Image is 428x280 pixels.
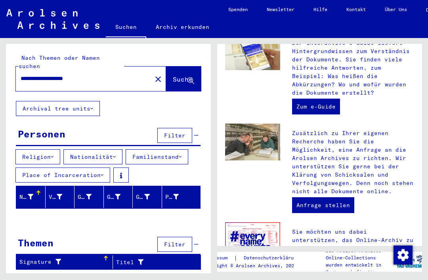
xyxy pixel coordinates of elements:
[19,54,100,70] mat-label: Nach Themen oder Namen suchen
[203,254,234,262] a: Impressum
[75,186,104,208] mat-header-cell: Geburtsname
[6,9,99,29] img: Arolsen_neg.svg
[326,261,396,276] p: wurden entwickelt in Partnerschaft mit
[326,247,396,261] p: Die Arolsen Archives Online-Collections
[393,245,412,264] div: Zustimmung ändern
[237,254,309,262] a: Datenschutzerklärung
[136,190,162,203] div: Geburtsdatum
[104,186,133,208] mat-header-cell: Geburt‏
[166,67,201,91] button: Suche
[49,193,63,201] div: Vorname
[107,190,133,203] div: Geburt‏
[46,186,75,208] mat-header-cell: Vorname
[49,190,75,203] div: Vorname
[126,149,188,164] button: Familienstand
[19,256,113,269] div: Signature
[19,193,33,201] div: Nachname
[116,258,181,267] div: Titel
[292,99,340,114] a: Zum e-Guide
[16,101,100,116] button: Archival tree units
[394,246,413,265] img: Zustimmung ändern
[136,193,150,201] div: Geburtsdatum
[164,241,185,248] span: Filter
[157,128,192,143] button: Filter
[173,75,193,83] span: Suche
[146,17,219,36] a: Archiv erkunden
[15,149,60,164] button: Religion
[203,254,309,262] div: |
[157,237,192,252] button: Filter
[15,168,110,183] button: Place of Incarceration
[18,236,53,250] div: Themen
[78,193,92,201] div: Geburtsname
[19,258,103,266] div: Signature
[153,74,163,84] mat-icon: close
[18,127,65,141] div: Personen
[225,222,280,261] img: enc.jpg
[16,186,46,208] mat-header-cell: Nachname
[106,17,146,38] a: Suchen
[162,186,201,208] mat-header-cell: Prisoner #
[150,71,166,87] button: Clear
[165,193,179,201] div: Prisoner #
[107,193,121,201] div: Geburt‏
[225,33,280,70] img: eguide.jpg
[116,256,191,269] div: Titel
[292,129,414,196] p: Zusätzlich zu Ihrer eigenen Recherche haben Sie die Möglichkeit, eine Anfrage an die Arolsen Arch...
[133,186,162,208] mat-header-cell: Geburtsdatum
[203,262,309,269] p: Copyright © Arolsen Archives, 2021
[78,190,103,203] div: Geburtsname
[225,124,280,160] img: inquiries.jpg
[292,39,414,97] p: Der interaktive e-Guide liefert Hintergrundwissen zum Verständnis der Dokumente. Sie finden viele...
[63,149,122,164] button: Nationalität
[165,190,191,203] div: Prisoner #
[19,190,45,203] div: Nachname
[164,132,185,139] span: Filter
[292,197,354,213] a: Anfrage stellen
